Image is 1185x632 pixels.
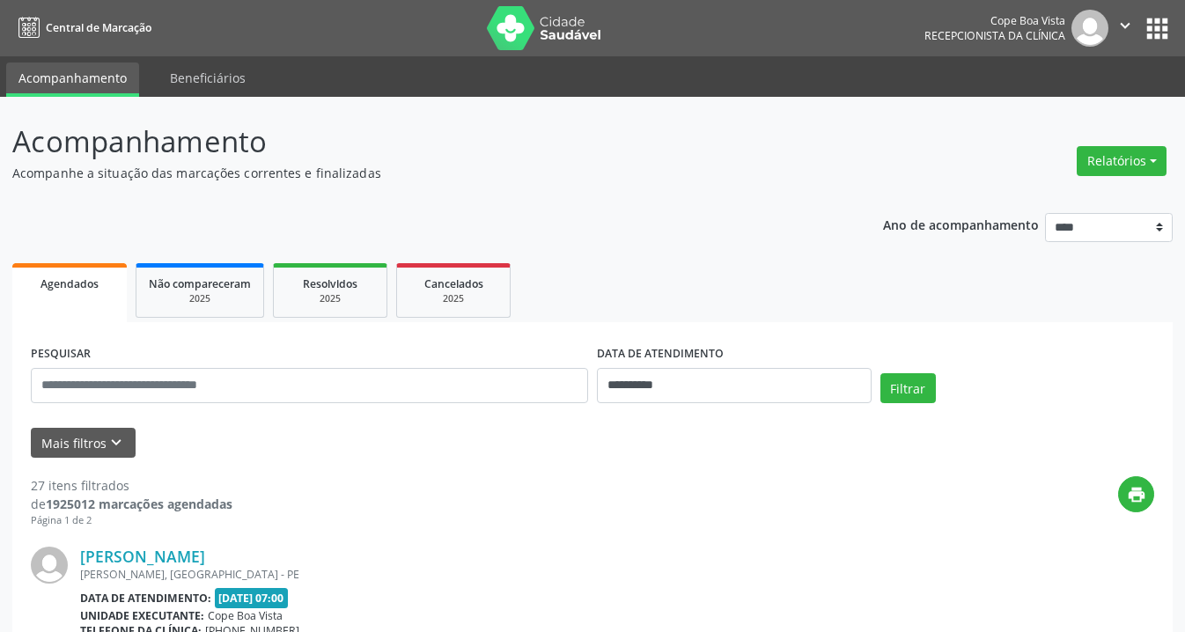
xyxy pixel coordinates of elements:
span: Recepcionista da clínica [924,28,1065,43]
div: 27 itens filtrados [31,476,232,495]
strong: 1925012 marcações agendadas [46,496,232,512]
label: PESQUISAR [31,341,91,368]
i: keyboard_arrow_down [107,433,126,452]
a: Acompanhamento [6,62,139,97]
label: DATA DE ATENDIMENTO [597,341,724,368]
img: img [1071,10,1108,47]
span: Central de Marcação [46,20,151,35]
div: 2025 [286,292,374,305]
span: Cancelados [424,276,483,291]
button: Mais filtroskeyboard_arrow_down [31,428,136,459]
button: apps [1142,13,1173,44]
p: Acompanhe a situação das marcações correntes e finalizadas [12,164,825,182]
button: print [1118,476,1154,512]
span: Não compareceram [149,276,251,291]
span: Agendados [40,276,99,291]
p: Ano de acompanhamento [883,213,1039,235]
div: de [31,495,232,513]
div: Página 1 de 2 [31,513,232,528]
div: Cope Boa Vista [924,13,1065,28]
span: Resolvidos [303,276,357,291]
button: Filtrar [880,373,936,403]
span: Cope Boa Vista [208,608,283,623]
a: [PERSON_NAME] [80,547,205,566]
b: Unidade executante: [80,608,204,623]
button: Relatórios [1077,146,1167,176]
div: 2025 [149,292,251,305]
i:  [1115,16,1135,35]
button:  [1108,10,1142,47]
p: Acompanhamento [12,120,825,164]
span: [DATE] 07:00 [215,588,289,608]
a: Central de Marcação [12,13,151,42]
i: print [1127,485,1146,504]
img: img [31,547,68,584]
b: Data de atendimento: [80,591,211,606]
div: 2025 [409,292,497,305]
a: Beneficiários [158,62,258,93]
div: [PERSON_NAME], [GEOGRAPHIC_DATA] - PE [80,567,890,582]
